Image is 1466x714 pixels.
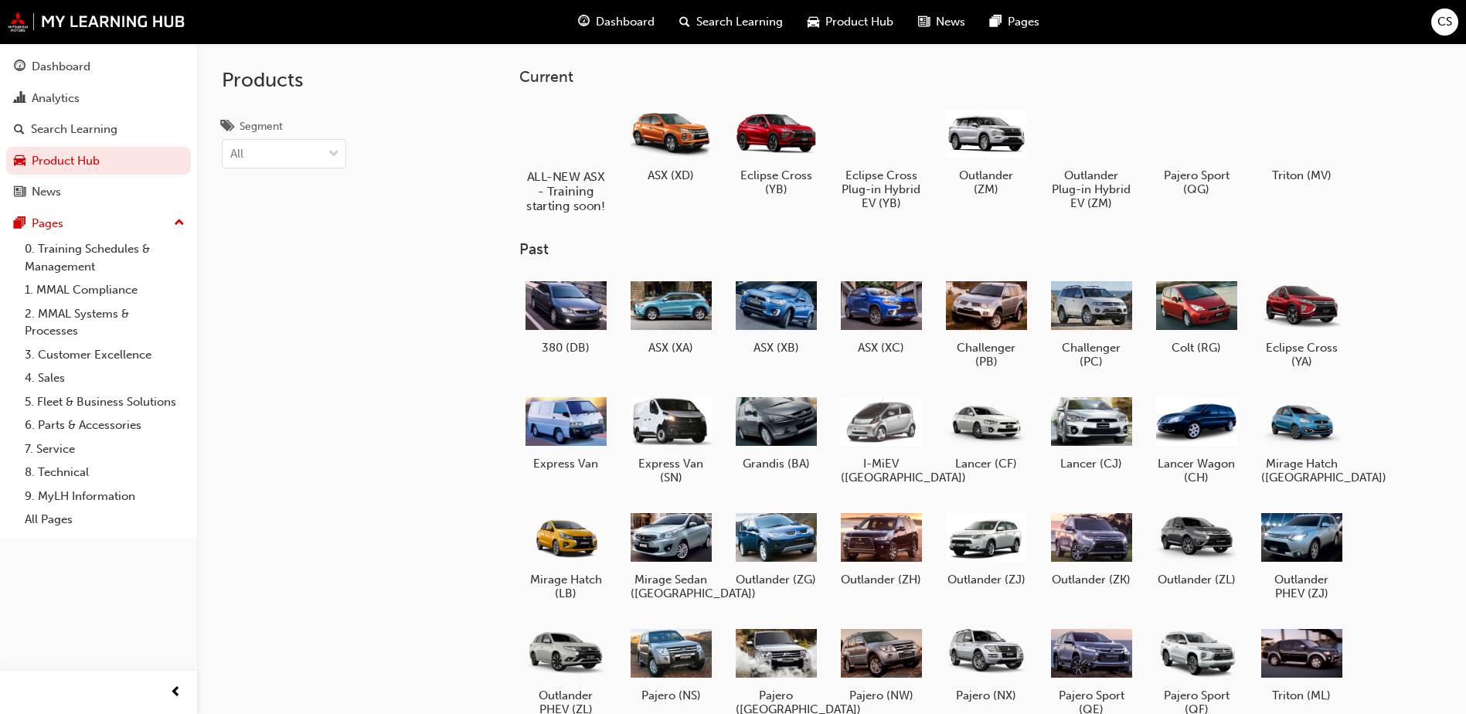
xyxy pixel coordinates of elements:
a: Eclipse Cross (YA) [1255,271,1348,375]
a: Challenger (PB) [940,271,1032,375]
a: Mirage Hatch (LB) [519,503,612,607]
a: I-MiEV ([GEOGRAPHIC_DATA]) [835,387,927,491]
h5: Outlander (ZM) [946,168,1027,196]
h5: Eclipse Cross Plug-in Hybrid EV (YB) [841,168,922,210]
div: Dashboard [32,58,90,76]
a: 4. Sales [19,366,191,390]
a: Eclipse Cross Plug-in Hybrid EV (YB) [835,98,927,216]
span: Product Hub [825,13,893,31]
h5: Outlander (ZH) [841,573,922,586]
h5: Triton (ML) [1261,688,1342,702]
a: 0. Training Schedules & Management [19,237,191,278]
a: 8. Technical [19,461,191,484]
a: Analytics [6,84,191,113]
a: ASX (XB) [730,271,822,361]
a: Lancer Wagon (CH) [1150,387,1243,491]
span: down-icon [328,144,339,165]
a: Mirage Sedan ([GEOGRAPHIC_DATA]) [624,503,717,607]
h5: Mirage Sedan ([GEOGRAPHIC_DATA]) [631,573,712,600]
h5: Outlander (ZL) [1156,573,1237,586]
h5: ASX (XC) [841,341,922,355]
a: pages-iconPages [978,6,1052,38]
a: Pajero (NW) [835,619,927,709]
span: car-icon [808,12,819,32]
a: 3. Customer Excellence [19,343,191,367]
a: Search Learning [6,115,191,144]
a: Triton (MV) [1255,98,1348,188]
h5: Colt (RG) [1156,341,1237,355]
span: Search Learning [696,13,783,31]
button: Pages [6,209,191,238]
a: ASX (XD) [624,98,717,188]
a: Grandis (BA) [730,387,822,477]
h5: ASX (XB) [736,341,817,355]
h5: Grandis (BA) [736,457,817,471]
div: All [230,145,243,163]
h5: Outlander (ZJ) [946,573,1027,586]
h3: Current [519,68,1397,86]
a: All Pages [19,508,191,532]
span: CS [1437,13,1452,31]
h5: Pajero (NW) [841,688,922,702]
div: Search Learning [31,121,117,138]
div: Pages [32,215,63,233]
a: Outlander (ZM) [940,98,1032,202]
h2: Products [222,68,346,93]
h5: Triton (MV) [1261,168,1342,182]
a: Pajero Sport (QG) [1150,98,1243,202]
a: News [6,178,191,206]
h5: I-MiEV ([GEOGRAPHIC_DATA]) [841,457,922,484]
a: ALL-NEW ASX - Training starting soon! [519,98,612,216]
span: search-icon [679,12,690,32]
a: Triton (ML) [1255,619,1348,709]
a: Outlander (ZH) [835,503,927,593]
a: 1. MMAL Compliance [19,278,191,302]
h5: Express Van [526,457,607,471]
a: Mirage Hatch ([GEOGRAPHIC_DATA]) [1255,387,1348,491]
span: pages-icon [990,12,1002,32]
a: 6. Parts & Accessories [19,413,191,437]
a: Pajero (NX) [940,619,1032,709]
a: car-iconProduct Hub [795,6,906,38]
h5: Outlander Plug-in Hybrid EV (ZM) [1051,168,1132,210]
img: mmal [8,12,185,32]
a: 9. MyLH Information [19,484,191,508]
span: Dashboard [596,13,655,31]
h5: Lancer (CJ) [1051,457,1132,471]
a: Lancer (CF) [940,387,1032,477]
a: Product Hub [6,147,191,175]
h5: ALL-NEW ASX - Training starting soon! [523,169,609,213]
a: Lancer (CJ) [1045,387,1138,477]
a: Outlander (ZK) [1045,503,1138,593]
h5: Challenger (PB) [946,341,1027,369]
h5: Pajero Sport (QG) [1156,168,1237,196]
a: ASX (XC) [835,271,927,361]
span: guage-icon [14,60,26,74]
a: Outlander PHEV (ZJ) [1255,503,1348,607]
button: CS [1431,8,1458,36]
a: news-iconNews [906,6,978,38]
h3: Past [519,240,1397,258]
span: guage-icon [578,12,590,32]
button: DashboardAnalyticsSearch LearningProduct HubNews [6,49,191,209]
h5: Outlander (ZG) [736,573,817,586]
a: Challenger (PC) [1045,271,1138,375]
h5: Mirage Hatch ([GEOGRAPHIC_DATA]) [1261,457,1342,484]
span: up-icon [174,213,185,233]
h5: Mirage Hatch (LB) [526,573,607,600]
h5: Outlander PHEV (ZJ) [1261,573,1342,600]
span: news-icon [14,185,26,199]
a: 7. Service [19,437,191,461]
h5: Outlander (ZK) [1051,573,1132,586]
h5: ASX (XA) [631,341,712,355]
h5: Eclipse Cross (YB) [736,168,817,196]
h5: Express Van (SN) [631,457,712,484]
div: Segment [240,119,283,134]
a: Express Van [519,387,612,477]
h5: 380 (DB) [526,341,607,355]
a: search-iconSearch Learning [667,6,795,38]
span: chart-icon [14,92,26,106]
a: Colt (RG) [1150,271,1243,361]
a: Outlander (ZL) [1150,503,1243,593]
